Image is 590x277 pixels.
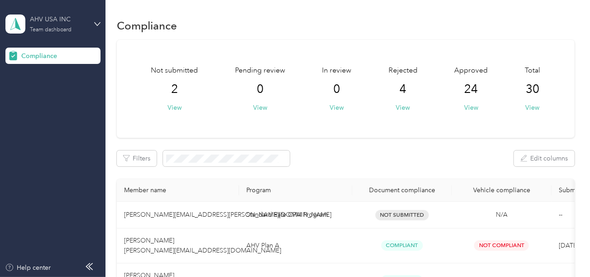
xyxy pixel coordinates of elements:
button: Edit columns [514,151,575,166]
button: Help center [5,263,51,272]
span: 0 [333,82,340,97]
th: Member name [117,179,239,202]
button: View [168,103,182,112]
span: 24 [464,82,478,97]
span: Not Submitted [375,210,429,220]
span: Rejected [389,65,417,76]
span: Not Compliant [474,240,529,251]
button: Filters [117,151,157,166]
span: 2 [171,82,178,97]
div: AHV USA INC [30,15,86,24]
span: [PERSON_NAME][EMAIL_ADDRESS][PERSON_NAME][DOMAIN_NAME] [124,211,331,219]
div: Document compliance [360,186,445,194]
span: Pending review [235,65,285,76]
span: 0 [257,82,264,97]
span: Total [525,65,540,76]
span: 30 [526,82,539,97]
h1: Compliance [117,21,177,30]
span: N/A [496,211,508,219]
button: View [464,103,478,112]
td: Standard Rate CPM Program [239,202,352,228]
th: Program [239,179,352,202]
button: View [525,103,539,112]
div: Team dashboard [30,27,72,33]
span: [PERSON_NAME] [PERSON_NAME][EMAIL_ADDRESS][DOMAIN_NAME] [124,237,281,254]
div: Vehicle compliance [459,186,544,194]
button: View [253,103,267,112]
span: Compliant [381,240,423,251]
span: 4 [399,82,406,97]
span: Not submitted [151,65,198,76]
span: Compliance [21,51,57,61]
iframe: Everlance-gr Chat Button Frame [539,226,590,277]
span: Approved [454,65,488,76]
button: View [396,103,410,112]
span: In review [322,65,351,76]
button: View [330,103,344,112]
td: AHV Plan A [239,228,352,263]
